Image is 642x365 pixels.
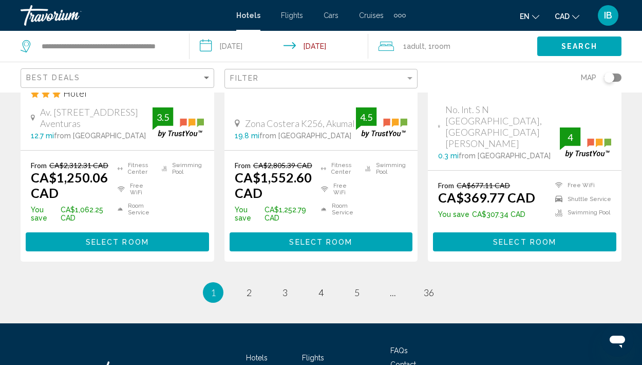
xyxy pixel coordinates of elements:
span: from [GEOGRAPHIC_DATA] [54,132,146,140]
span: No. Int. S N [GEOGRAPHIC_DATA], [GEOGRAPHIC_DATA][PERSON_NAME] [445,104,560,149]
a: Select Room [230,235,413,246]
li: Shuttle Service [550,195,611,204]
span: from [GEOGRAPHIC_DATA] [459,152,551,160]
span: You save [31,206,58,222]
p: CA$307.34 CAD [438,210,535,218]
iframe: Button to launch messaging window [601,324,634,357]
span: From [438,181,454,190]
div: 3.5 [153,111,173,123]
a: Flights [302,354,324,362]
ins: CA$369.77 CAD [438,190,535,205]
span: 5 [354,287,360,298]
button: Travelers: 1 adult, 0 children [368,31,537,62]
span: Map [581,70,596,85]
span: ... [390,287,396,298]
span: Zona Costera K256, Akumal [245,118,355,129]
span: , 1 [425,39,450,53]
a: Cars [324,11,338,20]
span: 1 [211,287,216,298]
span: Room [432,42,450,50]
span: en [520,12,530,21]
del: CA$2,312.31 CAD [49,161,108,170]
img: trustyou-badge.svg [560,127,611,158]
span: IB [604,10,612,21]
span: You save [235,206,262,222]
li: Free WiFi [316,181,360,197]
a: Flights [281,11,303,20]
a: Select Room [26,235,209,246]
span: 4 [318,287,324,298]
ins: CA$1,552.60 CAD [235,170,312,200]
div: 4.5 [356,111,376,123]
li: Room Service [112,202,157,217]
li: Fitness Center [112,161,157,176]
mat-select: Sort by [26,74,211,83]
div: 3 star Hotel [31,87,204,99]
span: 3 [282,287,288,298]
span: Select Room [86,238,149,246]
li: Swimming Pool [550,208,611,217]
span: Adult [407,42,425,50]
li: Free WiFi [112,181,157,197]
span: Search [561,43,597,51]
a: Cruises [359,11,384,20]
button: Select Room [230,232,413,251]
li: Swimming Pool [157,161,204,176]
span: 36 [424,287,434,298]
ins: CA$1,250.06 CAD [31,170,108,200]
span: Av. [STREET_ADDRESS] Aventuras [40,106,153,129]
a: Hotels [236,11,260,20]
span: 12.7 mi [31,132,54,140]
img: trustyou-badge.svg [153,107,204,138]
span: Hotel [63,87,87,99]
li: Room Service [316,202,360,217]
del: CA$2,805.39 CAD [253,161,312,170]
span: CAD [555,12,570,21]
button: Search [537,36,621,56]
a: Hotels [246,354,268,362]
img: trustyou-badge.svg [356,107,407,138]
span: 2 [247,287,252,298]
button: Filter [224,68,418,89]
span: Select Room [289,238,352,246]
span: 1 [403,39,425,53]
span: 19.8 mi [235,132,259,140]
ul: Pagination [21,282,621,303]
a: Travorium [21,5,226,26]
span: from [GEOGRAPHIC_DATA] [259,132,351,140]
button: Change language [520,9,539,24]
li: Swimming Pool [360,161,407,176]
span: From [235,161,251,170]
li: Fitness Center [316,161,360,176]
button: Change currency [555,9,579,24]
button: User Menu [595,5,621,26]
p: CA$1,252.79 CAD [235,206,316,222]
div: 4 [560,131,580,143]
span: Select Room [493,238,556,246]
del: CA$677.11 CAD [457,181,510,190]
button: Select Room [433,232,616,251]
span: 0.3 mi [438,152,459,160]
button: Toggle map [596,73,621,82]
li: Free WiFi [550,181,611,190]
a: FAQs [390,346,408,355]
a: Select Room [433,235,616,246]
span: Filter [230,74,259,82]
button: Check-in date: Sep 19, 2025 Check-out date: Sep 26, 2025 [190,31,369,62]
button: Select Room [26,232,209,251]
span: From [31,161,47,170]
p: CA$1,062.25 CAD [31,206,112,222]
span: Best Deals [26,74,80,82]
span: You save [438,210,469,218]
button: Extra navigation items [394,7,406,24]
